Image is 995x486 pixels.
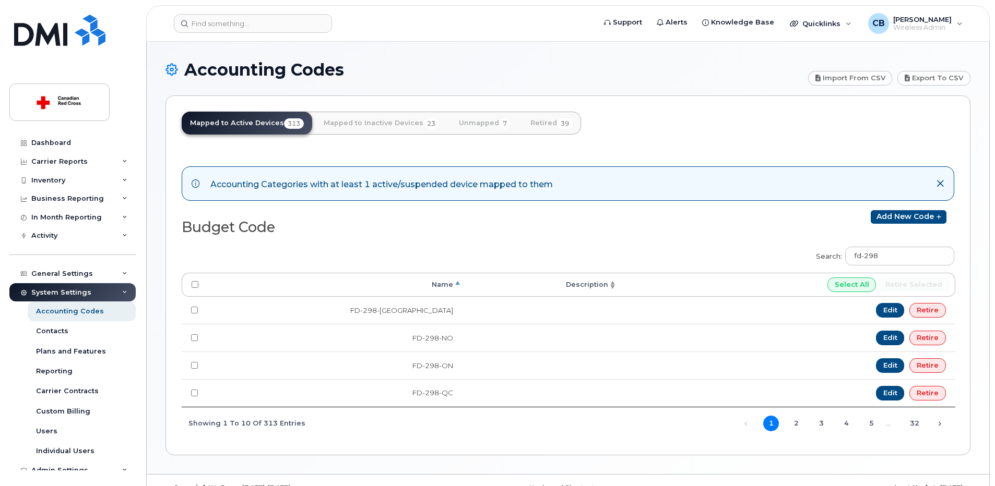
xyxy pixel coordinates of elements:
[208,351,463,379] td: FD-298-ON
[208,379,463,407] td: FD-298-QC
[809,240,954,269] label: Search:
[876,303,905,318] a: Edit
[210,176,553,191] div: Accounting Categories with at least 1 active/suspended device mapped to them
[522,112,581,135] a: Retired
[909,331,946,345] a: Retire
[813,416,829,431] a: 3
[932,416,947,431] a: Next
[879,419,897,427] span: …
[808,71,893,86] a: Import from CSV
[165,60,803,79] h1: Accounting Codes
[909,386,946,400] a: Retire
[284,118,304,129] span: 313
[423,118,439,129] span: 23
[876,386,905,400] a: Edit
[182,414,305,432] div: Showing 1 to 10 of 313 entries
[863,416,879,431] a: 5
[182,112,312,135] a: Mapped to Active Devices
[463,273,618,297] th: Description: activate to sort column ascending
[871,210,946,224] a: Add new code
[557,118,573,129] span: 39
[907,416,922,431] a: 32
[208,324,463,351] td: FD-298-NO
[208,273,463,297] th: Name: activate to sort column descending
[909,358,946,373] a: Retire
[499,118,511,129] span: 7
[451,112,519,135] a: Unmapped
[763,416,779,431] a: 1
[897,71,970,86] a: Export to CSV
[182,220,560,235] h2: Budget Code
[208,297,463,324] td: FD-298-[GEOGRAPHIC_DATA]
[838,416,854,431] a: 4
[845,247,954,265] input: Search:
[876,358,905,373] a: Edit
[876,331,905,345] a: Edit
[738,416,754,431] a: Previous
[909,303,946,318] a: Retire
[315,112,447,135] a: Mapped to Inactive Devices
[788,416,804,431] a: 2
[827,277,876,292] input: Select All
